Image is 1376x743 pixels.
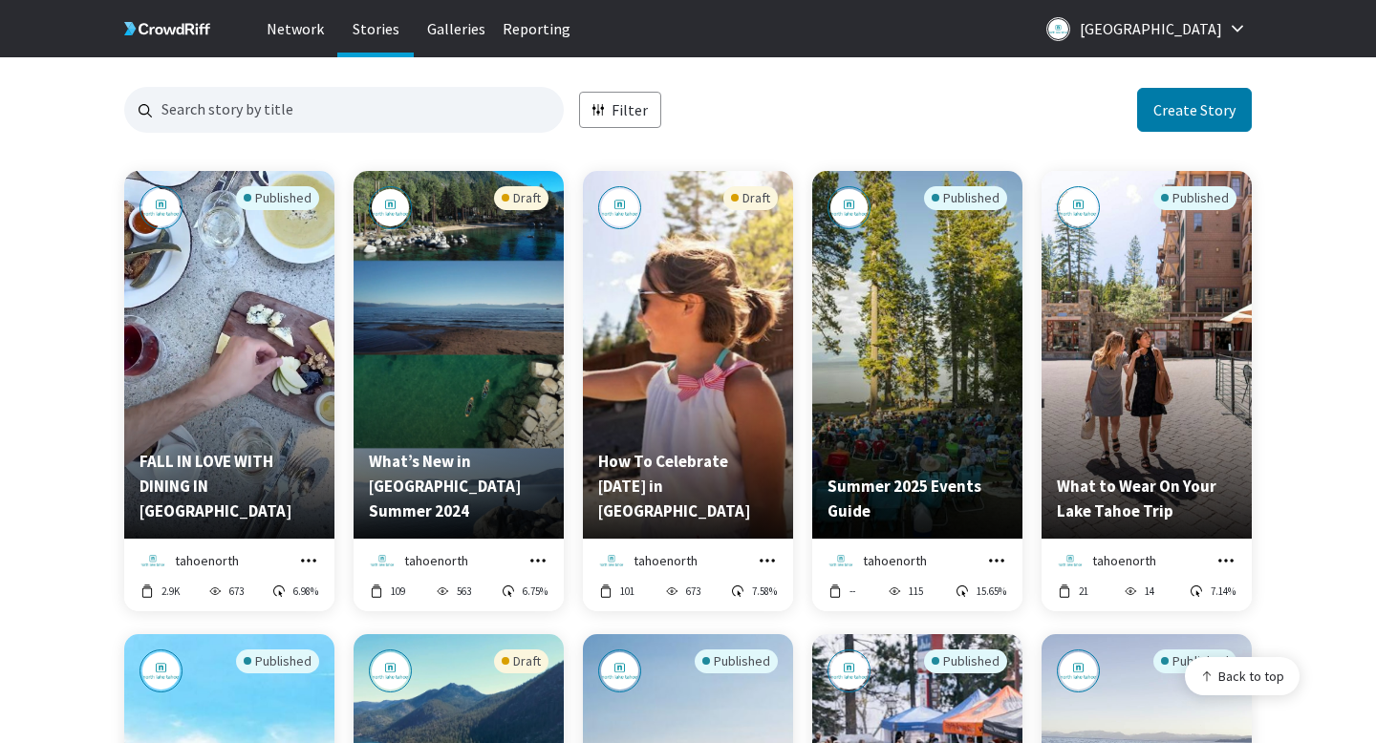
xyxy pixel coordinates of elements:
[828,186,871,229] img: tahoenorth
[140,583,181,600] button: 2.9K
[723,186,778,210] div: Draft
[977,584,1006,599] p: 15.65%
[1211,584,1236,599] p: 7.14%
[1058,548,1083,573] img: tahoenorth
[1153,186,1236,210] div: Published
[863,551,927,570] p: tahoenorth
[161,584,180,599] p: 2.9K
[1189,583,1236,600] button: 7.14%
[369,583,406,600] button: 109
[207,583,245,600] button: 673
[579,92,661,129] button: Filter
[1137,88,1252,132] button: Create a new story in story creator application
[404,551,468,570] p: tahoenorth
[1057,474,1236,523] p: What to Wear On Your Lake Tahoe Trip
[909,584,923,599] p: 115
[583,525,793,542] a: Preview story titled 'How To Celebrate July 4th in Lake Tahoe'
[1153,649,1236,673] div: Published
[955,583,1007,600] button: 15.65%
[1123,583,1155,600] button: 14
[828,583,856,600] button: --
[730,583,778,600] button: 7.58%
[1092,551,1156,570] p: tahoenorth
[849,584,855,599] p: --
[887,583,924,600] button: 115
[598,583,635,600] button: 101
[599,548,624,573] img: tahoenorth
[271,583,319,600] button: 6.98%
[229,584,244,599] p: 673
[236,186,319,210] div: Published
[293,584,318,599] p: 6.98%
[494,186,548,210] div: Draft
[1042,525,1252,542] a: Preview story titled 'What to Wear On Your Lake Tahoe Trip'
[828,548,853,573] img: tahoenorth
[175,551,239,570] p: tahoenorth
[523,584,548,599] p: 6.75%
[924,186,1007,210] div: Published
[612,99,648,121] p: Filter
[1080,13,1222,44] p: [GEOGRAPHIC_DATA]
[124,87,564,133] input: Search for stories by name. Press enter to submit.
[124,525,334,542] a: Preview story titled 'FALL IN LOVE WITH DINING IN LAKE TAHOE'
[828,474,1007,523] p: Summer 2025 Events Guide
[501,583,548,600] button: 6.75%
[695,649,778,673] div: Published
[598,449,778,523] p: How To Celebrate July 4th in Lake Tahoe
[1057,583,1089,600] button: 21
[140,548,165,573] img: tahoenorth
[686,584,700,599] p: 673
[435,583,472,600] button: 563
[494,649,548,673] div: Draft
[812,525,1022,542] a: Preview story titled 'Summer 2025 Events Guide'
[140,649,183,692] img: tahoenorth
[369,449,548,523] p: What’s New in Lake Tahoe Summer 2024
[1046,17,1070,41] img: Logo for North Lake Tahoe
[620,584,634,599] p: 101
[1057,649,1100,692] img: tahoenorth
[1079,584,1088,599] p: 21
[598,649,641,692] img: tahoenorth
[369,649,412,692] img: tahoenorth
[354,525,564,542] a: Preview story titled 'What’s New in Lake Tahoe Summer 2024 '
[236,649,319,673] div: Published
[140,186,183,229] img: tahoenorth
[924,649,1007,673] div: Published
[1145,584,1154,599] p: 14
[664,583,701,600] button: 673
[752,584,777,599] p: 7.58%
[370,548,395,573] img: tahoenorth
[828,649,871,692] img: tahoenorth
[140,449,319,523] p: FALL IN LOVE WITH DINING IN LAKE TAHOE
[1185,657,1300,695] button: Back to top
[598,186,641,229] img: tahoenorth
[634,551,698,570] p: tahoenorth
[369,186,412,229] img: tahoenorth
[1057,186,1100,229] img: tahoenorth
[457,584,471,599] p: 563
[391,584,405,599] p: 109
